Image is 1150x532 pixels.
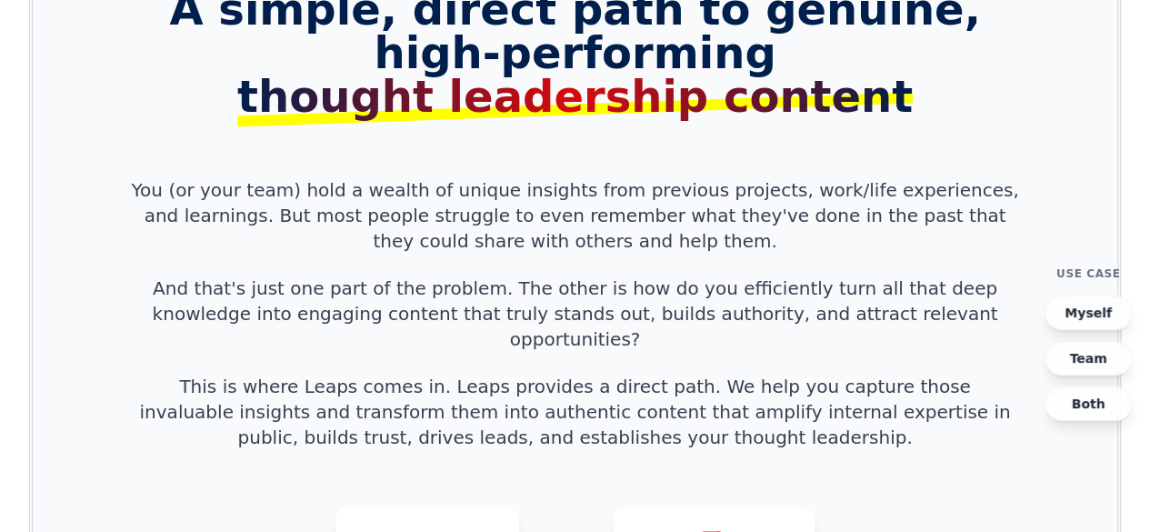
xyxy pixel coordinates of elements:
[1056,266,1121,281] h4: Use Case
[132,373,1019,449] p: This is where Leaps comes in. Leaps provides a direct path. We help you capture those invaluable ...
[237,71,913,122] span: thought leadership content
[132,176,1019,253] p: You (or your team) hold a wealth of unique insights from previous projects, work/life experiences...
[1045,341,1132,376] button: Team
[132,31,1019,118] span: high-performing
[1045,296,1132,330] button: Myself
[1045,386,1132,421] button: Both
[132,275,1019,351] p: And that's just one part of the problem. The other is how do you efficiently turn all that deep k...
